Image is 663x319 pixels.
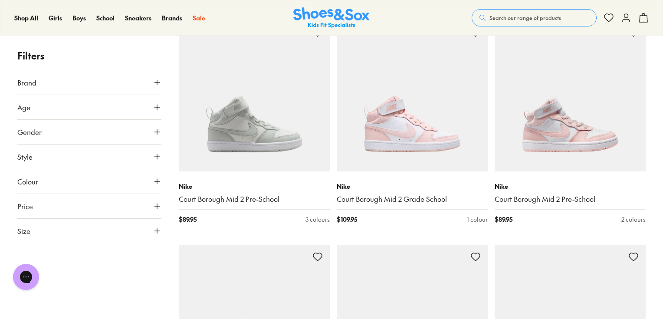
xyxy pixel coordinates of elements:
[337,194,488,204] a: Court Borough Mid 2 Grade School
[9,261,43,293] iframe: Gorgias live chat messenger
[179,182,330,191] p: Nike
[17,226,30,236] span: Size
[495,194,646,204] a: Court Borough Mid 2 Pre-School
[125,13,151,22] span: Sneakers
[17,145,161,169] button: Style
[96,13,115,22] span: School
[162,13,182,23] a: Brands
[489,14,561,22] span: Search our range of products
[621,215,646,224] div: 2 colours
[125,13,151,23] a: Sneakers
[17,127,42,137] span: Gender
[17,77,36,88] span: Brand
[14,13,38,23] a: Shop All
[17,102,30,112] span: Age
[96,13,115,23] a: School
[193,13,205,23] a: Sale
[467,215,488,224] div: 1 colour
[17,194,161,218] button: Price
[337,215,357,224] span: $ 109.95
[49,13,62,23] a: Girls
[17,70,161,95] button: Brand
[72,13,86,22] span: Boys
[17,219,161,243] button: Size
[162,13,182,22] span: Brands
[337,182,488,191] p: Nike
[293,7,370,29] a: Shoes & Sox
[17,95,161,119] button: Age
[17,49,161,63] p: Filters
[72,13,86,23] a: Boys
[17,201,33,211] span: Price
[472,9,597,26] button: Search our range of products
[49,13,62,22] span: Girls
[305,215,330,224] div: 3 colours
[179,215,197,224] span: $ 89.95
[14,13,38,22] span: Shop All
[495,182,646,191] p: Nike
[179,194,330,204] a: Court Borough Mid 2 Pre-School
[293,7,370,29] img: SNS_Logo_Responsive.svg
[17,151,33,162] span: Style
[17,169,161,194] button: Colour
[193,13,205,22] span: Sale
[17,176,38,187] span: Colour
[495,215,512,224] span: $ 89.95
[17,120,161,144] button: Gender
